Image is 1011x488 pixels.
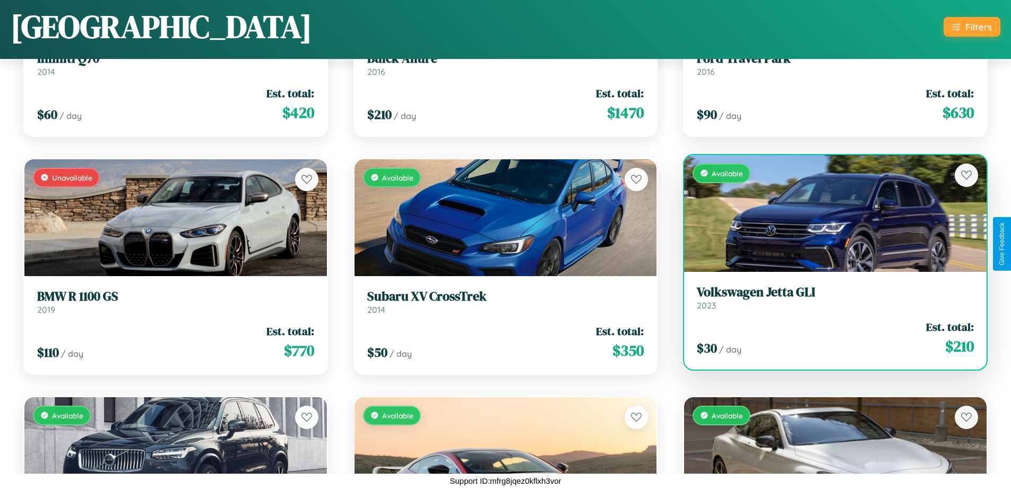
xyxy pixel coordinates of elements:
[596,85,644,101] span: Est. total:
[697,66,715,77] span: 2016
[965,21,992,32] div: Filters
[697,51,974,66] h3: Ford Travel Park
[607,102,644,123] span: $ 1470
[367,289,644,315] a: Subaru XV CrossTrek2014
[697,285,974,311] a: Volkswagen Jetta GLI2023
[37,106,57,123] span: $ 60
[61,348,83,359] span: / day
[382,411,413,420] span: Available
[37,289,314,315] a: BMW R 1100 GS2019
[719,344,741,355] span: / day
[697,106,717,123] span: $ 90
[394,110,416,121] span: / day
[367,106,392,123] span: $ 210
[596,323,644,339] span: Est. total:
[697,339,717,357] span: $ 30
[697,51,974,77] a: Ford Travel Park2016
[712,411,743,420] span: Available
[367,289,644,304] h3: Subaru XV CrossTrek
[11,5,312,48] h1: [GEOGRAPHIC_DATA]
[52,411,83,420] span: Available
[367,344,387,361] span: $ 50
[390,348,412,359] span: / day
[367,304,385,315] span: 2014
[367,51,644,77] a: Buick Allure2016
[367,66,385,77] span: 2016
[944,17,1000,37] button: Filters
[282,102,314,123] span: $ 420
[266,323,314,339] span: Est. total:
[926,85,974,101] span: Est. total:
[37,51,314,66] h3: Infiniti Q70
[945,336,974,357] span: $ 210
[612,340,644,361] span: $ 350
[382,173,413,182] span: Available
[943,102,974,123] span: $ 630
[367,51,644,66] h3: Buick Allure
[697,300,716,311] span: 2023
[37,344,59,361] span: $ 110
[266,85,314,101] span: Est. total:
[37,66,55,77] span: 2014
[712,169,743,178] span: Available
[998,222,1006,266] div: Give Feedback
[697,285,974,300] h3: Volkswagen Jetta GLI
[926,319,974,335] span: Est. total:
[59,110,82,121] span: / day
[37,304,55,315] span: 2019
[719,110,741,121] span: / day
[284,340,314,361] span: $ 770
[37,51,314,77] a: Infiniti Q702014
[450,474,561,488] p: Support ID: mfrg8jqez0kflxh3vor
[52,173,92,182] span: Unavailable
[37,289,314,304] h3: BMW R 1100 GS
